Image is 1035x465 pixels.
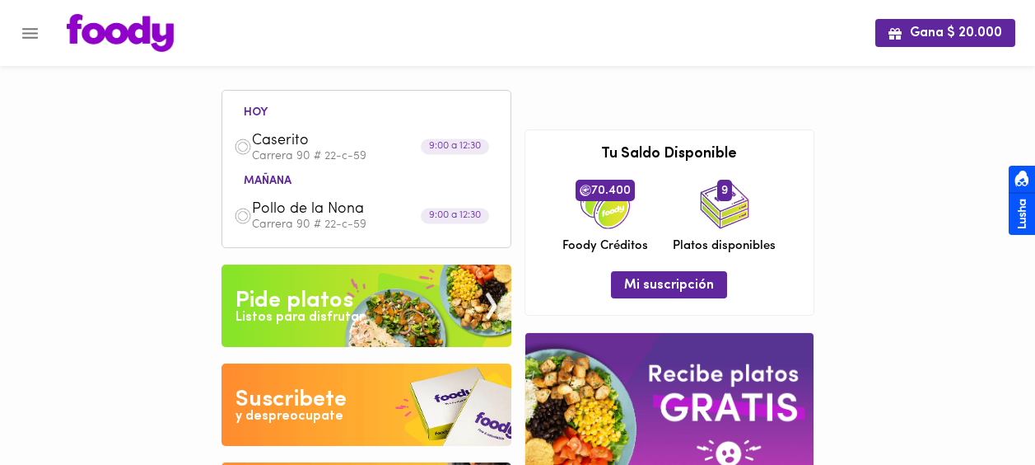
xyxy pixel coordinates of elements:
span: Caserito [252,132,441,151]
p: Carrera 90 # 22-c-59 [252,219,499,231]
span: 70.400 [576,180,635,201]
img: Pide un Platos [221,265,511,347]
button: Mi suscripción [611,271,727,298]
div: y despreocupate [235,407,343,426]
div: Listos para disfrutar [235,308,364,327]
img: icon_dishes.png [700,180,749,229]
span: Mi suscripción [624,278,714,294]
p: Carrera 90 # 22-c-59 [252,151,499,162]
img: credits-package.png [580,180,630,229]
img: Disfruta bajar de peso [221,364,511,446]
button: Menu [10,13,50,54]
span: Foody Créditos [562,237,648,255]
div: 9:00 a 12:30 [421,208,489,223]
span: 9 [717,180,732,201]
div: Pide platos [235,284,353,317]
img: foody-creditos.png [580,185,591,196]
img: dish.png [234,138,252,156]
button: Gana $ 20.000 [875,19,1015,46]
span: Platos disponibles [673,237,776,255]
span: Pollo de la Nona [252,200,441,219]
h3: Tu Saldo Disponible [538,147,801,163]
span: Gana $ 20.000 [888,26,1002,41]
img: logo.png [67,14,174,52]
img: dish.png [234,207,252,225]
div: 9:00 a 12:30 [421,139,489,155]
iframe: Messagebird Livechat Widget [939,369,1019,449]
li: mañana [231,171,305,187]
div: Suscribete [235,383,347,416]
li: hoy [231,103,281,119]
